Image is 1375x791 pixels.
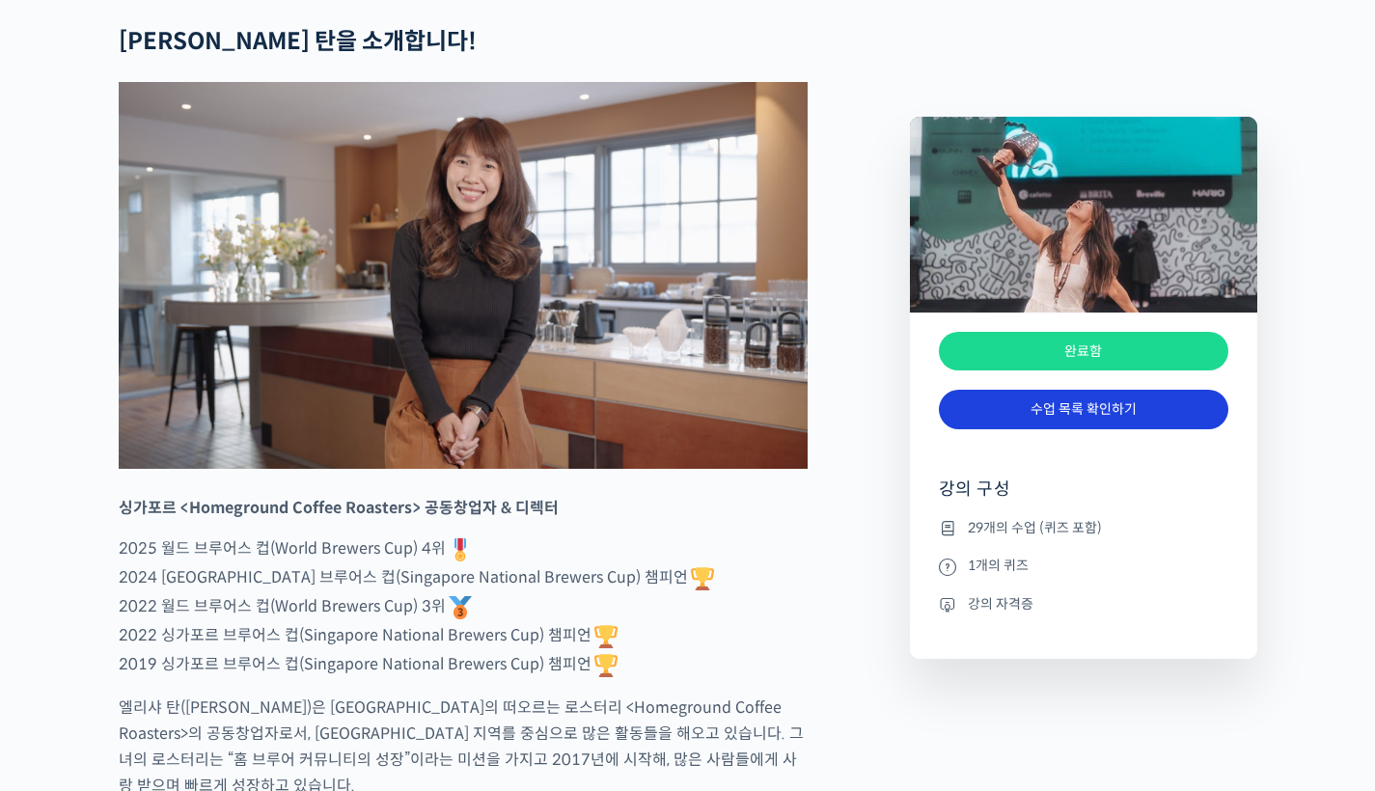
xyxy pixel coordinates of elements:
[939,477,1228,516] h4: 강의 구성
[119,27,477,56] strong: [PERSON_NAME] 탄을 소개합니다!
[298,641,321,656] span: 설정
[249,612,371,660] a: 설정
[939,516,1228,539] li: 29개의 수업 (퀴즈 포함)
[6,612,127,660] a: 홈
[594,625,618,648] img: 🏆
[449,538,472,561] img: 🎖️
[939,390,1228,429] a: 수업 목록 확인하기
[119,498,559,518] strong: 싱가포르 <Homeground Coffee Roasters> 공동창업자 & 디렉터
[449,596,472,619] img: 🥉
[691,567,714,590] img: 🏆
[939,555,1228,578] li: 1개의 퀴즈
[61,641,72,656] span: 홈
[127,612,249,660] a: 대화
[939,332,1228,371] div: 완료함
[939,592,1228,615] li: 강의 자격증
[119,535,808,680] p: 2025 월드 브루어스 컵(World Brewers Cup) 4위 2024 [GEOGRAPHIC_DATA] 브루어스 컵(Singapore National Brewers Cup...
[177,641,200,657] span: 대화
[594,654,618,677] img: 🏆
